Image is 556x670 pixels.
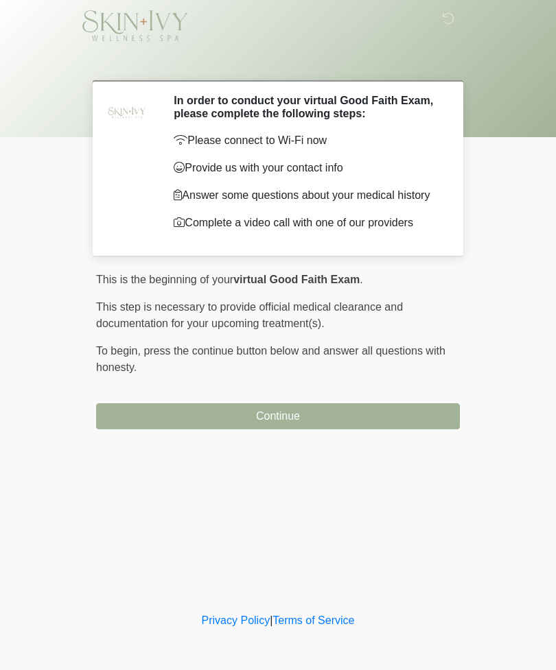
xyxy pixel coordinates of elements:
[96,345,143,357] span: To begin,
[202,614,270,626] a: Privacy Policy
[96,345,445,373] span: press the continue button below and answer all questions with honesty.
[174,215,439,231] p: Complete a video call with one of our providers
[174,160,439,176] p: Provide us with your contact info
[174,94,439,120] h2: In order to conduct your virtual Good Faith Exam, please complete the following steps:
[174,132,439,149] p: Please connect to Wi-Fi now
[174,187,439,204] p: Answer some questions about your medical history
[360,274,362,285] span: .
[273,614,354,626] a: Terms of Service
[96,301,403,329] span: This step is necessary to provide official medical clearance and documentation for your upcoming ...
[82,10,189,41] img: Skin and Ivy Wellness Spa Logo
[233,274,360,285] strong: virtual Good Faith Exam
[106,94,148,135] img: Agent Avatar
[96,403,460,429] button: Continue
[86,49,470,75] h1: ‎ ‎
[270,614,273,626] a: |
[96,274,233,285] span: This is the beginning of your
